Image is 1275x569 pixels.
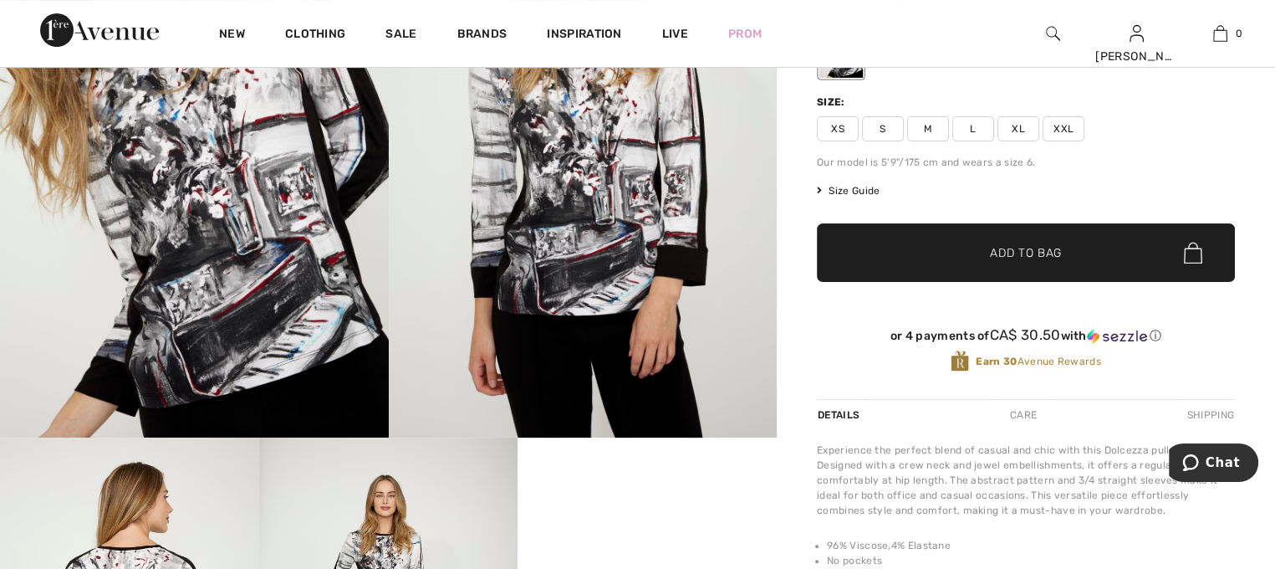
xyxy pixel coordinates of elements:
a: Prom [728,25,762,43]
iframe: Opens a widget where you can chat to one of our agents [1169,443,1258,485]
a: Brands [457,27,507,44]
a: Sale [385,27,416,44]
div: or 4 payments ofCA$ 30.50withSezzle Click to learn more about Sezzle [817,327,1235,350]
span: Avenue Rewards [976,354,1100,369]
strong: Earn 30 [976,356,1017,367]
img: My Bag [1213,23,1227,44]
span: CA$ 30.50 [990,326,1061,343]
img: 1ère Avenue [40,13,159,47]
div: Care [996,400,1051,430]
div: Size: [817,95,849,110]
div: Our model is 5'9"/175 cm and wears a size 6. [817,155,1235,170]
a: 0 [1179,23,1261,44]
div: [PERSON_NAME] [1095,48,1177,65]
button: Add to Bag [817,223,1235,282]
div: As sample [819,15,863,78]
span: S [862,116,904,141]
img: Bag.svg [1184,243,1202,264]
div: or 4 payments of with [817,327,1235,344]
span: Size Guide [817,183,880,198]
img: My Info [1130,23,1144,44]
a: New [219,27,245,44]
li: No pockets [827,553,1235,568]
span: Inspiration [547,27,621,44]
a: Sign In [1130,25,1144,41]
img: Avenue Rewards [951,350,969,372]
div: Experience the perfect blend of casual and chic with this Dolcezza pullover. Designed with a crew... [817,443,1235,518]
span: L [952,116,994,141]
span: M [907,116,949,141]
a: Live [662,25,688,43]
img: Sezzle [1087,329,1147,344]
div: Shipping [1183,400,1235,430]
span: XS [817,116,859,141]
span: XL [997,116,1039,141]
span: 0 [1236,26,1242,41]
video: Your browser does not support the video tag. [518,438,777,567]
span: XXL [1043,116,1084,141]
li: 96% Viscose,4% Elastane [827,538,1235,553]
img: search the website [1046,23,1060,44]
span: Add to Bag [990,244,1062,262]
a: Clothing [285,27,345,44]
div: Details [817,400,864,430]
